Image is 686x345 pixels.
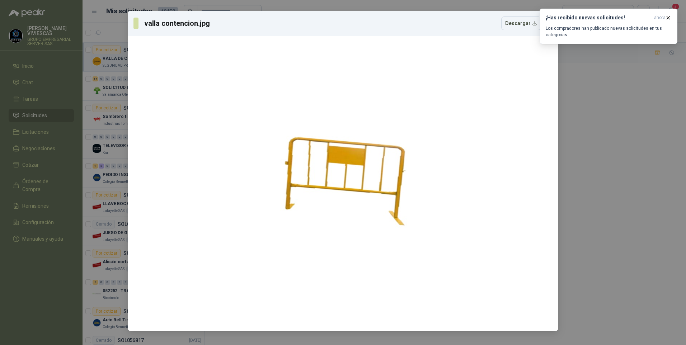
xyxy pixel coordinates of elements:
[540,9,677,44] button: ¡Has recibido nuevas solicitudes!ahora Los compradores han publicado nuevas solicitudes en tus ca...
[546,15,651,21] h3: ¡Has recibido nuevas solicitudes!
[501,16,541,30] button: Descargar
[144,18,211,29] h3: valla contencion.jpg
[654,15,666,21] span: ahora
[546,25,671,38] p: Los compradores han publicado nuevas solicitudes en tus categorías.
